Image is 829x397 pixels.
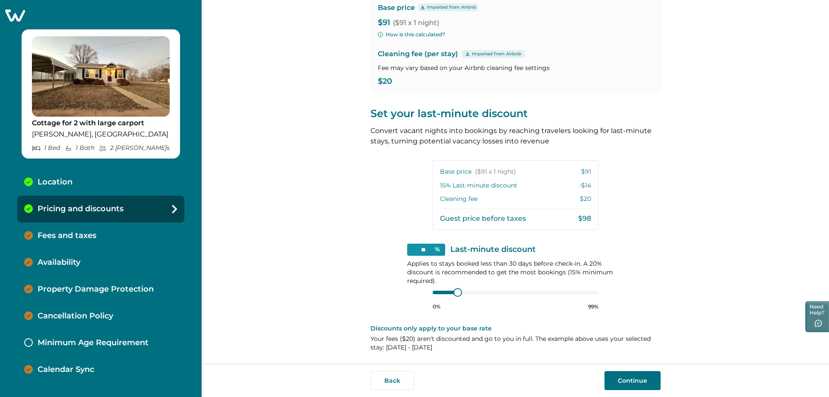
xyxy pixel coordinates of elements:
[433,303,440,310] p: 0%
[581,168,591,176] p: $91
[38,258,80,267] p: Availability
[407,259,624,285] p: Applies to stays booked less than 30 days before check-in. A 20% discount is recommended to get t...
[32,130,170,139] p: [PERSON_NAME], [GEOGRAPHIC_DATA]
[32,144,60,152] p: 1 Bed
[440,181,517,190] p: 15 % Last-minute discount
[38,231,96,241] p: Fees and taxes
[475,168,516,176] span: ($91 x 1 night)
[99,144,170,152] p: 2 [PERSON_NAME] s
[370,324,661,333] p: Discounts only apply to your base rate
[440,214,526,223] p: Guest price before taxes
[32,36,170,117] img: propertyImage_Cottage for 2 with large carport
[38,285,154,294] p: Property Damage Protection
[378,31,445,38] button: How is this calculated?
[370,126,661,146] p: Convert vacant nights into bookings by reaching travelers looking for last-minute stays, turning ...
[38,365,94,375] p: Calendar Sync
[427,4,476,11] p: Imported from Airbnb
[378,64,653,72] p: Fee may vary based on your Airbnb cleaning fee settings
[393,19,439,27] span: ($91 x 1 night)
[378,49,653,59] p: Cleaning fee (per stay)
[378,77,653,86] p: $20
[378,3,415,12] p: Base price
[38,204,123,214] p: Pricing and discounts
[38,338,149,348] p: Minimum Age Requirement
[370,334,661,352] p: Your fees ( $20 ) aren't discounted and go to you in full. The example above uses your selected s...
[440,195,478,203] p: Cleaning fee
[578,214,591,223] p: $98
[604,371,661,390] button: Continue
[378,19,653,27] p: $91
[450,245,536,254] p: Last-minute discount
[579,181,591,190] p: -$14
[65,144,95,152] p: 1 Bath
[472,51,521,57] p: Imported from Airbnb
[440,168,516,176] p: Base price
[370,107,661,121] p: Set your last-minute discount
[370,371,414,390] button: Back
[580,195,591,203] p: $20
[588,303,598,310] p: 99%
[32,119,170,127] p: Cottage for 2 with large carport
[38,178,73,187] p: Location
[38,311,113,321] p: Cancellation Policy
